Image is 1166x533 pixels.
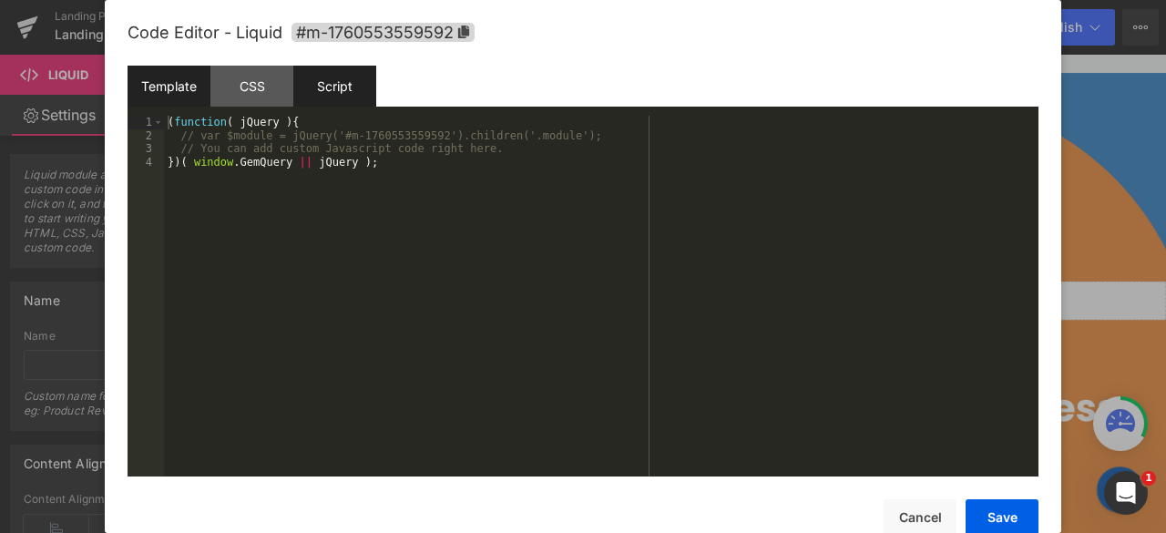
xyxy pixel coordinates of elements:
[128,156,164,169] div: 4
[1104,471,1148,515] iframe: Intercom live chat
[210,66,293,107] div: CSS
[128,129,164,143] div: 2
[128,116,164,129] div: 1
[1141,471,1156,486] span: 1
[128,142,164,156] div: 3
[128,23,282,42] span: Code Editor - Liquid
[293,66,376,107] div: Script
[291,23,475,42] span: Click to copy
[128,66,210,107] div: Template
